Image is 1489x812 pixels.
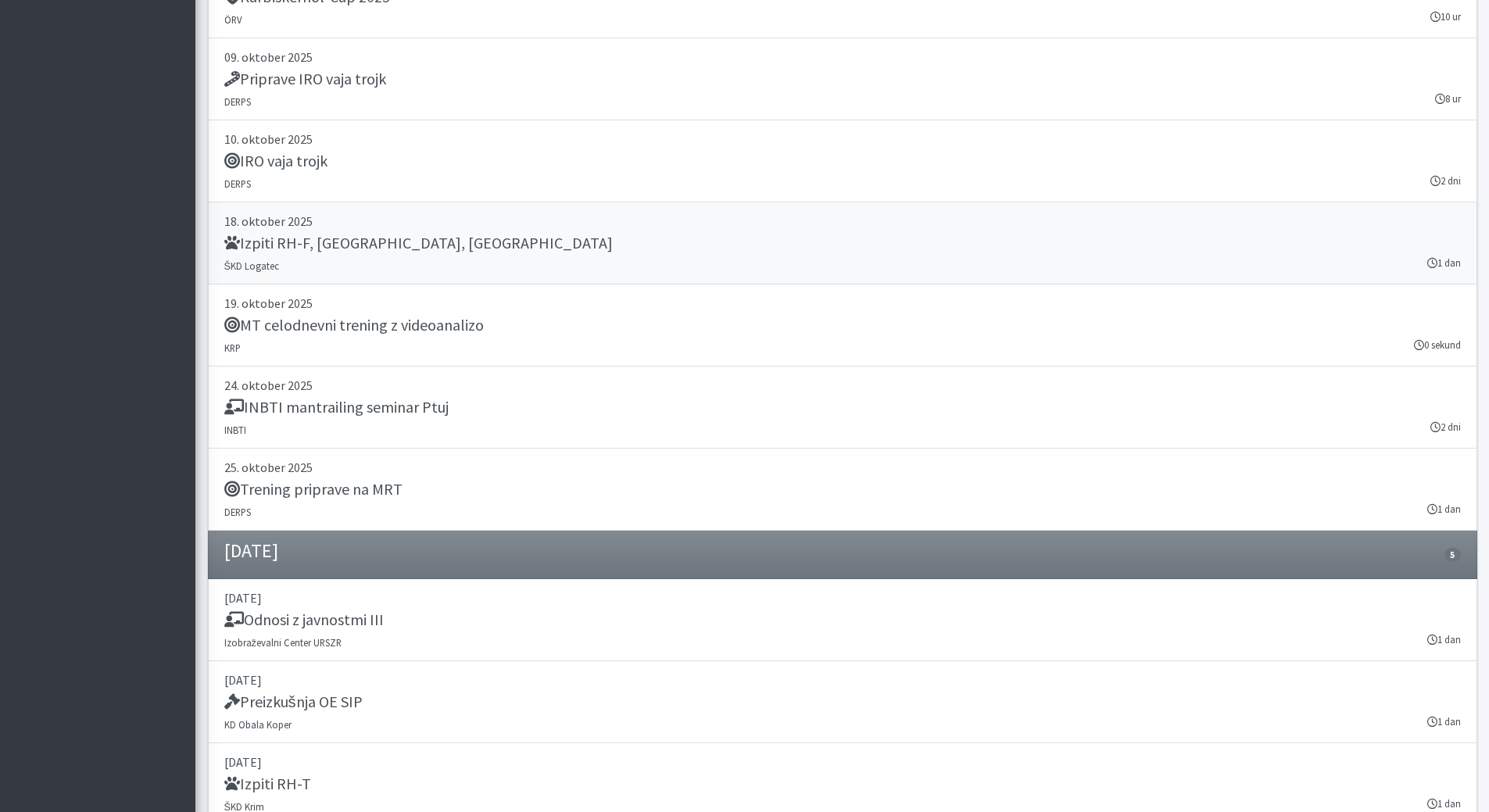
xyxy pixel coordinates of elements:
small: 1 dan [1427,796,1461,811]
h5: Trening priprave na MRT [224,480,403,499]
p: 19. oktober 2025 [224,294,1461,313]
small: DERPS [224,177,251,190]
h5: Izpiti RH-T [224,774,311,793]
small: ÖRV [224,13,242,26]
a: 24. oktober 2025 INBTI mantrailing seminar Ptuj INBTI 2 dni [208,367,1477,449]
small: Izobraževalni Center URSZR [224,636,342,649]
h5: IRO vaja trojk [224,152,328,170]
p: 18. oktober 2025 [224,212,1461,231]
a: 09. oktober 2025 Priprave IRO vaja trojk DERPS 8 ur [208,38,1477,120]
p: [DATE] [224,588,1461,607]
small: 2 dni [1430,420,1461,435]
p: [DATE] [224,753,1461,771]
h5: MT celodnevni trening z videoanalizo [224,316,484,334]
small: 1 dan [1427,502,1461,517]
small: ŠKD Logatec [224,259,280,272]
a: 10. oktober 2025 IRO vaja trojk DERPS 2 dni [208,120,1477,202]
a: [DATE] Odnosi z javnostmi III Izobraževalni Center URSZR 1 dan [208,579,1477,661]
p: [DATE] [224,671,1461,689]
p: 24. oktober 2025 [224,376,1461,395]
h5: Priprave IRO vaja trojk [224,70,386,88]
p: 25. oktober 2025 [224,458,1461,477]
a: 18. oktober 2025 Izpiti RH-F, [GEOGRAPHIC_DATA], [GEOGRAPHIC_DATA] ŠKD Logatec 1 dan [208,202,1477,284]
small: 2 dni [1430,173,1461,188]
small: KD Obala Koper [224,718,292,731]
h5: Odnosi z javnostmi III [224,610,384,629]
p: 09. oktober 2025 [224,48,1461,66]
span: 5 [1444,548,1460,562]
small: 8 ur [1435,91,1461,106]
p: 10. oktober 2025 [224,130,1461,148]
a: 19. oktober 2025 MT celodnevni trening z videoanalizo KRP 0 sekund [208,284,1477,367]
small: 1 dan [1427,632,1461,647]
small: 0 sekund [1414,338,1461,352]
small: 1 dan [1427,256,1461,270]
a: [DATE] Preizkušnja OE SIP KD Obala Koper 1 dan [208,661,1477,743]
small: 10 ur [1430,9,1461,24]
a: 25. oktober 2025 Trening priprave na MRT DERPS 1 dan [208,449,1477,531]
h5: Izpiti RH-F, [GEOGRAPHIC_DATA], [GEOGRAPHIC_DATA] [224,234,613,252]
small: 1 dan [1427,714,1461,729]
small: DERPS [224,506,251,518]
small: DERPS [224,95,251,108]
small: KRP [224,342,241,354]
h5: Preizkušnja OE SIP [224,692,363,711]
small: INBTI [224,424,246,436]
h4: [DATE] [224,540,278,563]
h5: INBTI mantrailing seminar Ptuj [224,398,449,417]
